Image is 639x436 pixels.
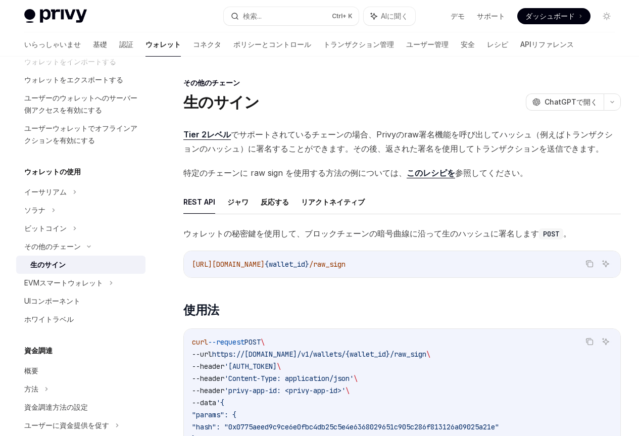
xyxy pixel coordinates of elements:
[261,337,265,347] span: \
[183,93,259,111] font: 生のサイン
[426,350,430,359] span: \
[192,422,499,431] span: "hash": "0x0775aeed9c9ce6e0fbc4db25c5e4e6368029651c905c286f813126a09025a21e"
[24,167,81,176] font: ウォレットの使用
[261,198,289,206] font: 反応する
[183,228,539,238] font: ウォレットの秘密鍵を使用して、ブロックチェーンの暗号曲線に沿って生のハッシュに署名します
[342,12,353,20] font: + K
[192,374,224,383] span: --header
[520,40,574,49] font: APIリファレンス
[517,8,591,24] a: ダッシュボード
[24,297,80,305] font: UIコンポーネント
[30,260,66,269] font: 生のサイン
[183,129,231,140] a: Tier 2レベル
[208,337,244,347] span: --request
[309,260,346,269] span: /raw_sign
[24,242,81,251] font: その他のチェーン
[16,256,145,274] a: 生のサイン
[16,362,145,380] a: 概要
[24,40,81,49] font: いらっしゃいませ
[183,168,407,178] font: 特定のチェーンに raw sign を使用する方法の例については、
[224,386,346,395] span: 'privy-app-id: <privy-app-id>'
[461,40,475,49] font: 安全
[364,7,415,25] button: AIに聞く
[261,190,289,214] button: 反応する
[265,260,309,269] span: {wallet_id}
[24,206,45,214] font: ソラナ
[477,12,505,20] font: サポート
[183,198,215,206] font: REST API
[183,78,240,87] font: その他のチェーン
[451,12,465,20] font: デモ
[192,260,265,269] span: [URL][DOMAIN_NAME]
[24,346,53,355] font: 資金調達
[16,89,145,119] a: ユーザーのウォレットへのサーバー側アクセスを有効にする
[451,11,465,21] a: デモ
[16,310,145,328] a: ホワイトラベル
[244,337,261,347] span: POST
[301,198,365,206] font: リアクトネイティブ
[216,398,224,407] span: '{
[183,303,219,317] font: 使用法
[24,384,38,393] font: 方法
[332,12,342,20] font: Ctrl
[16,119,145,150] a: ユーザーウォレットでオフラインアクションを有効にする
[24,75,123,84] font: ウォレットをエクスポートする
[346,386,350,395] span: \
[16,292,145,310] a: UIコンポーネント
[525,12,575,20] font: ダッシュボード
[145,32,181,57] a: ウォレット
[233,40,311,49] font: ポリシーとコントロール
[145,40,181,49] font: ウォレット
[24,124,137,144] font: ユーザーウォレットでオフラインアクションを有効にする
[192,350,212,359] span: --url
[461,32,475,57] a: 安全
[24,187,67,196] font: イーサリアム
[406,32,449,57] a: ユーザー管理
[526,93,604,111] button: ChatGPTで開く
[24,403,88,411] font: 資金調達方法の設定
[406,40,449,49] font: ユーザー管理
[24,9,87,23] img: ライトロゴ
[16,71,145,89] a: ウォレットをエクスポートする
[192,386,224,395] span: --header
[183,129,613,154] font: 、Privyのraw署名機能を呼び出してハッシュ（例えばトランザクションのハッシュ）に署名することができます。その後、返された署名を使用してトランザクションを送信できます。
[323,32,394,57] a: トランザクション管理
[119,40,133,49] font: 認証
[24,315,74,323] font: ホワイトラベル
[563,228,571,238] font: 。
[224,362,277,371] span: '[AUTH_TOKEN]
[224,7,359,25] button: 検索...Ctrl+ K
[231,129,368,139] font: でサポートされているチェーンの場合
[599,8,615,24] button: ダークモードを切り替える
[233,32,311,57] a: ポリシーとコントロール
[301,190,365,214] button: リアクトネイティブ
[183,129,231,139] font: Tier 2レベル
[487,40,508,49] font: レシピ
[599,257,612,270] button: AIに聞く
[227,190,249,214] button: ジャワ
[224,374,354,383] span: 'Content-Type: application/json'
[93,32,107,57] a: 基礎
[407,168,455,178] a: このレシピを
[93,40,107,49] font: 基礎
[192,410,236,419] span: "params": {
[545,98,598,106] font: ChatGPTで開く
[455,168,528,178] font: 参照してください。
[212,350,426,359] span: https://[DOMAIN_NAME]/v1/wallets/{wallet_id}/raw_sign
[477,11,505,21] a: サポート
[243,12,262,20] font: 検索...
[381,12,408,20] font: AIに聞く
[599,335,612,348] button: AIに聞く
[583,257,596,270] button: コードブロックの内容をコピーします
[16,398,145,416] a: 資金調達方法の設定
[24,32,81,57] a: いらっしゃいませ
[24,224,67,232] font: ビットコイン
[583,335,596,348] button: コードブロックの内容をコピーします
[520,32,574,57] a: APIリファレンス
[193,40,221,49] font: コネクタ
[24,278,103,287] font: EVMスマートウォレット
[192,362,224,371] span: --header
[24,93,137,114] font: ユーザーのウォレットへのサーバー側アクセスを有効にする
[192,337,208,347] span: curl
